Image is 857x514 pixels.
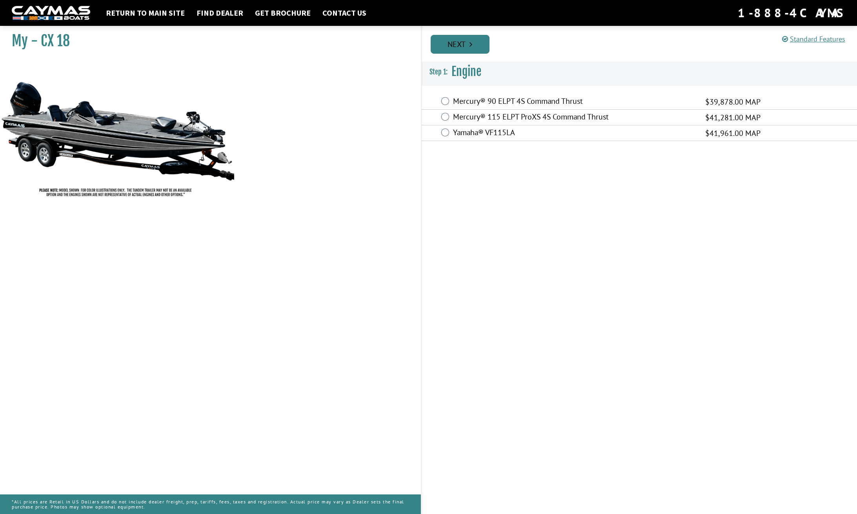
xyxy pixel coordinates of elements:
[431,35,489,54] a: Next
[12,6,90,20] img: white-logo-c9c8dbefe5ff5ceceb0f0178aa75bf4bb51f6bca0971e226c86eb53dfe498488.png
[193,8,247,18] a: Find Dealer
[102,8,189,18] a: Return to main site
[453,96,695,108] label: Mercury® 90 ELPT 4S Command Thrust
[453,128,695,139] label: Yamaha® VF115LA
[738,4,845,22] div: 1-888-4CAYMAS
[12,32,401,50] h1: My - CX 18
[12,495,409,513] p: *All prices are Retail in US Dollars and do not include dealer freight, prep, tariffs, fees, taxe...
[782,34,845,43] a: Standard Features
[453,112,695,123] label: Mercury® 115 ELPT ProXS 4S Command Thrust
[318,8,370,18] a: Contact Us
[705,96,761,108] span: $39,878.00 MAP
[705,112,761,123] span: $41,281.00 MAP
[705,127,761,139] span: $41,961.00 MAP
[251,8,315,18] a: Get Brochure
